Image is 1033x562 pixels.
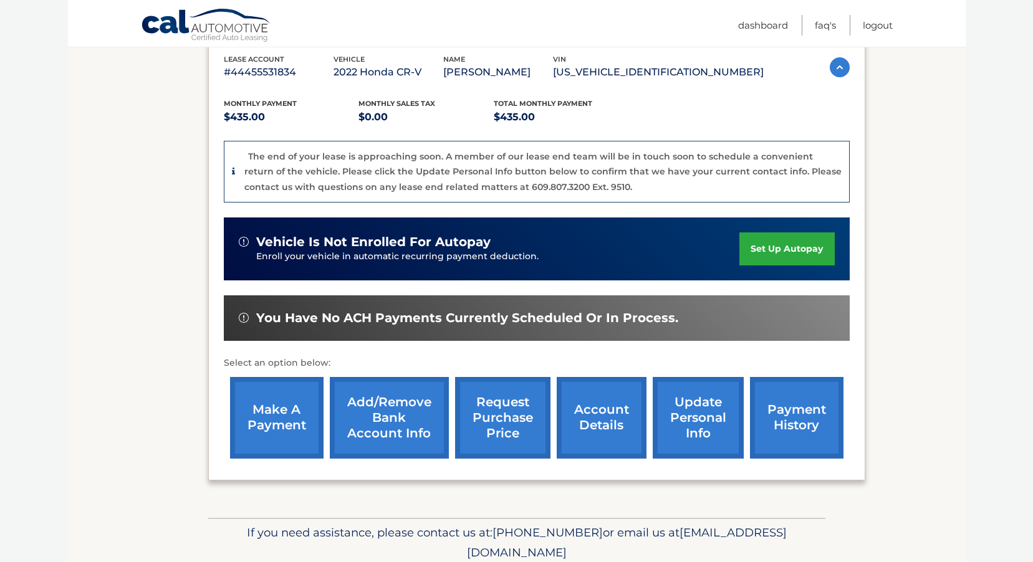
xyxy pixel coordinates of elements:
a: Logout [863,15,893,36]
a: Dashboard [738,15,788,36]
span: vin [553,55,566,64]
p: Enroll your vehicle in automatic recurring payment deduction. [256,250,740,264]
p: [US_VEHICLE_IDENTIFICATION_NUMBER] [553,64,764,81]
a: request purchase price [455,377,550,459]
span: Monthly sales Tax [358,99,435,108]
a: make a payment [230,377,324,459]
span: vehicle [334,55,365,64]
a: payment history [750,377,843,459]
p: Select an option below: [224,356,850,371]
a: account details [557,377,646,459]
span: You have no ACH payments currently scheduled or in process. [256,310,678,326]
a: FAQ's [815,15,836,36]
p: $435.00 [494,108,629,126]
p: $435.00 [224,108,359,126]
a: update personal info [653,377,744,459]
p: [PERSON_NAME] [443,64,553,81]
img: accordion-active.svg [830,57,850,77]
span: lease account [224,55,284,64]
p: 2022 Honda CR-V [334,64,443,81]
span: vehicle is not enrolled for autopay [256,234,491,250]
span: [PHONE_NUMBER] [492,525,603,540]
a: Add/Remove bank account info [330,377,449,459]
img: alert-white.svg [239,313,249,323]
p: $0.00 [358,108,494,126]
img: alert-white.svg [239,237,249,247]
p: #44455531834 [224,64,334,81]
a: Cal Automotive [141,8,272,44]
span: Total Monthly Payment [494,99,592,108]
a: set up autopay [739,232,834,265]
span: name [443,55,465,64]
p: The end of your lease is approaching soon. A member of our lease end team will be in touch soon t... [244,151,842,193]
span: Monthly Payment [224,99,297,108]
